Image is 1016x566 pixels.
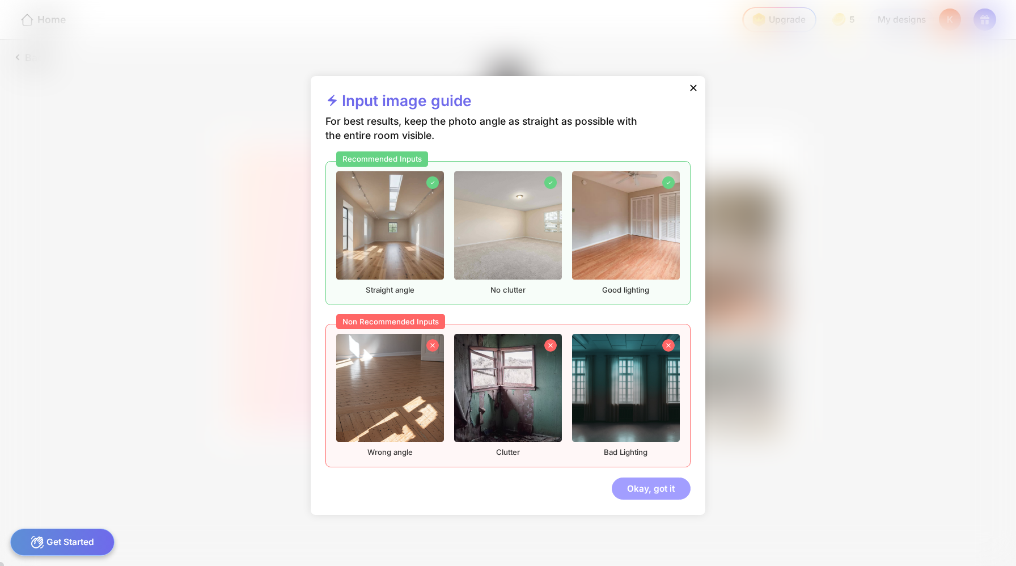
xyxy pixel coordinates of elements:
[336,314,445,330] div: Non Recommended Inputs
[336,334,444,442] img: nonrecommendedImageEmpty1.png
[454,334,562,457] div: Clutter
[336,171,444,294] div: Straight angle
[454,171,562,294] div: No clutter
[10,529,115,556] div: Get Started
[612,478,691,500] div: Okay, got it
[336,334,444,457] div: Wrong angle
[325,91,471,115] div: Input image guide
[572,171,680,279] img: emptyBedroomImage4.jpg
[454,334,562,442] img: nonrecommendedImageEmpty2.png
[336,151,428,167] div: Recommended Inputs
[454,171,562,279] img: emptyBedroomImage7.jpg
[572,334,680,457] div: Bad Lighting
[325,115,650,160] div: For best results, keep the photo angle as straight as possible with the entire room visible.
[572,171,680,294] div: Good lighting
[336,171,444,279] img: emptyLivingRoomImage1.jpg
[572,334,680,442] img: nonrecommendedImageEmpty3.jpg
